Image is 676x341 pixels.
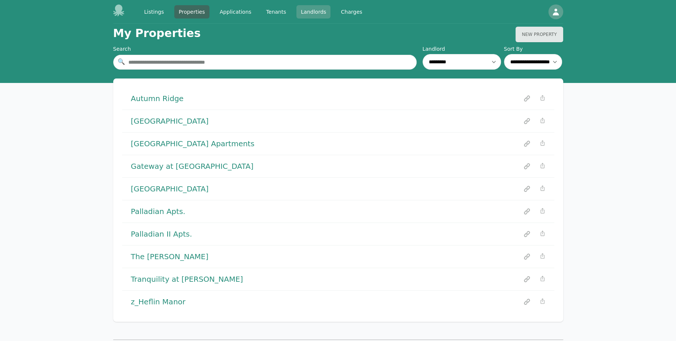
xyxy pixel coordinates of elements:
a: Palladian II Apts. [131,229,192,239]
label: Sort By [504,45,563,53]
a: Tranquility at [PERSON_NAME] [131,274,243,284]
a: [GEOGRAPHIC_DATA] Apartments [131,138,255,149]
a: Autumn Ridge [131,93,184,104]
h1: My Properties [113,27,201,42]
a: Palladian Apts. [131,206,185,217]
a: The [PERSON_NAME] [131,251,209,262]
button: New Property [515,27,563,42]
a: Charges [336,5,367,19]
a: Listings [140,5,168,19]
a: Properties [174,5,209,19]
div: Search [113,45,417,53]
a: [GEOGRAPHIC_DATA] [131,184,209,194]
a: Tenants [262,5,290,19]
a: Gateway at [GEOGRAPHIC_DATA] [131,161,253,171]
a: z_Heflin Manor [131,297,186,307]
a: Landlords [296,5,330,19]
a: [GEOGRAPHIC_DATA] [131,116,209,126]
a: Applications [215,5,256,19]
label: Landlord [423,45,501,53]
